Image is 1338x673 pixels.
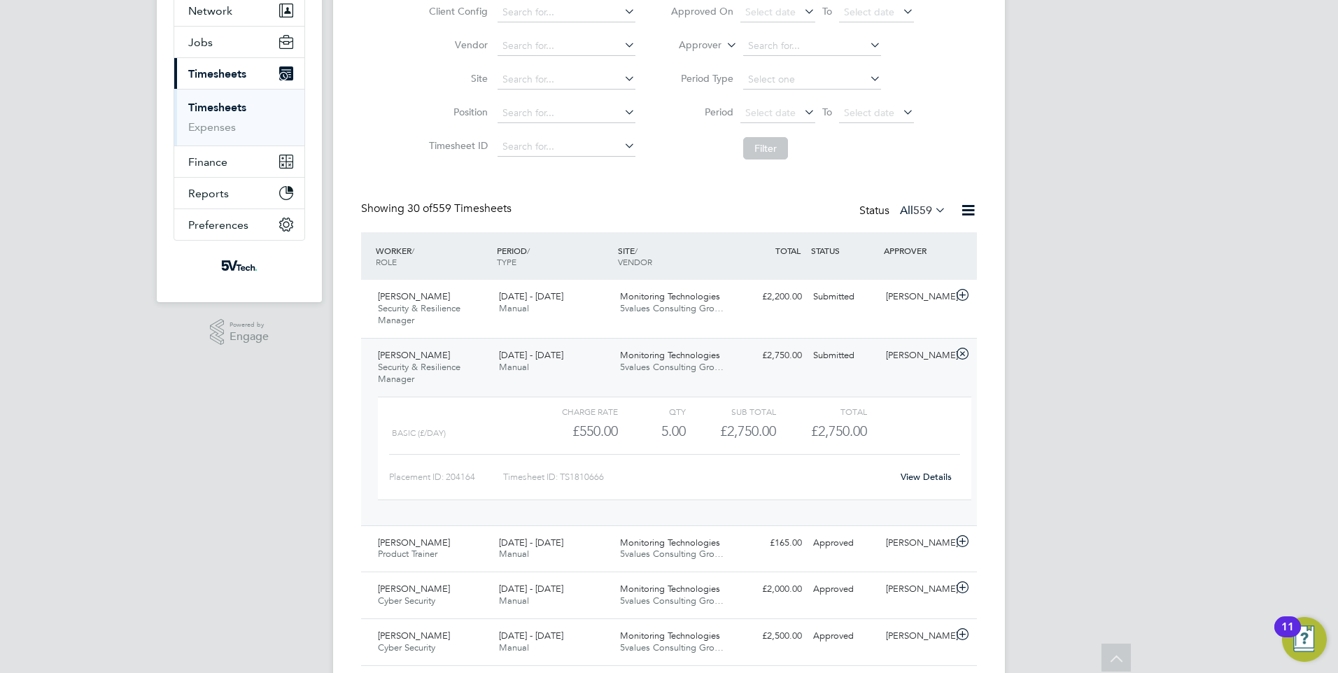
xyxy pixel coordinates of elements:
div: Timesheet ID: TS1810666 [503,466,892,488]
div: £550.00 [528,420,618,443]
span: [DATE] - [DATE] [499,537,563,548]
div: 11 [1281,627,1294,645]
span: Engage [230,331,269,343]
div: £2,750.00 [686,420,776,443]
label: Site [425,72,488,85]
img: weare5values-logo-retina.png [218,255,260,277]
span: [PERSON_NAME] [378,290,450,302]
span: 5values Consulting Gro… [620,302,724,314]
button: Jobs [174,27,304,57]
span: [PERSON_NAME] [378,537,450,548]
div: PERIOD [493,238,614,274]
a: Timesheets [188,101,246,114]
span: TYPE [497,256,516,267]
input: Select one [743,70,881,90]
input: Search for... [498,137,635,157]
div: 5.00 [618,420,686,443]
span: VENDOR [618,256,652,267]
span: Select date [745,6,796,18]
span: [DATE] - [DATE] [499,630,563,642]
div: £165.00 [735,532,808,555]
div: £2,500.00 [735,625,808,648]
span: 30 of [407,201,432,215]
span: Security & Resilience Manager [378,361,460,385]
span: Manual [499,642,529,653]
span: Monitoring Technologies [620,537,720,548]
span: Reports [188,187,229,200]
label: Client Config [425,5,488,17]
span: / [635,245,638,256]
label: Vendor [425,38,488,51]
input: Search for... [743,36,881,56]
span: [DATE] - [DATE] [499,349,563,361]
span: Monitoring Technologies [620,290,720,302]
span: Finance [188,155,227,169]
span: Network [188,4,232,17]
span: 5values Consulting Gro… [620,361,724,373]
div: Submitted [808,285,880,309]
span: [PERSON_NAME] [378,630,450,642]
span: Select date [844,106,894,119]
button: Finance [174,146,304,177]
span: Powered by [230,319,269,331]
div: Sub Total [686,403,776,420]
span: To [818,2,836,20]
a: Go to home page [174,255,305,277]
span: Manual [499,595,529,607]
a: View Details [901,471,952,483]
label: Period Type [670,72,733,85]
span: TOTAL [775,245,801,256]
div: £2,000.00 [735,578,808,601]
span: Select date [745,106,796,119]
button: Reports [174,178,304,208]
div: SITE [614,238,735,274]
span: Manual [499,548,529,560]
input: Search for... [498,3,635,22]
span: Manual [499,302,529,314]
span: / [527,245,530,256]
label: Approver [659,38,721,52]
span: Monitoring Technologies [620,630,720,642]
span: 559 [913,204,932,218]
span: [DATE] - [DATE] [499,583,563,595]
button: Open Resource Center, 11 new notifications [1282,617,1327,662]
input: Search for... [498,36,635,56]
div: APPROVER [880,238,953,263]
div: Total [776,403,866,420]
div: Approved [808,625,880,648]
span: 5values Consulting Gro… [620,548,724,560]
span: Monitoring Technologies [620,583,720,595]
button: Preferences [174,209,304,240]
div: Approved [808,532,880,555]
span: Security & Resilience Manager [378,302,460,326]
span: / [411,245,414,256]
div: QTY [618,403,686,420]
div: [PERSON_NAME] [880,344,953,367]
div: Approved [808,578,880,601]
div: Charge rate [528,403,618,420]
label: All [900,204,946,218]
span: Monitoring Technologies [620,349,720,361]
button: Filter [743,137,788,160]
span: [PERSON_NAME] [378,349,450,361]
span: Preferences [188,218,248,232]
div: Placement ID: 204164 [389,466,503,488]
span: Jobs [188,36,213,49]
div: £2,200.00 [735,285,808,309]
div: [PERSON_NAME] [880,625,953,648]
label: Period [670,106,733,118]
span: [DATE] - [DATE] [499,290,563,302]
span: Cyber Security [378,595,435,607]
div: [PERSON_NAME] [880,532,953,555]
span: Select date [844,6,894,18]
div: Submitted [808,344,880,367]
span: [PERSON_NAME] [378,583,450,595]
div: [PERSON_NAME] [880,578,953,601]
button: Timesheets [174,58,304,89]
span: Product Trainer [378,548,437,560]
label: Approved On [670,5,733,17]
div: Timesheets [174,89,304,146]
span: Cyber Security [378,642,435,653]
span: £2,750.00 [811,423,867,439]
span: 559 Timesheets [407,201,512,215]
